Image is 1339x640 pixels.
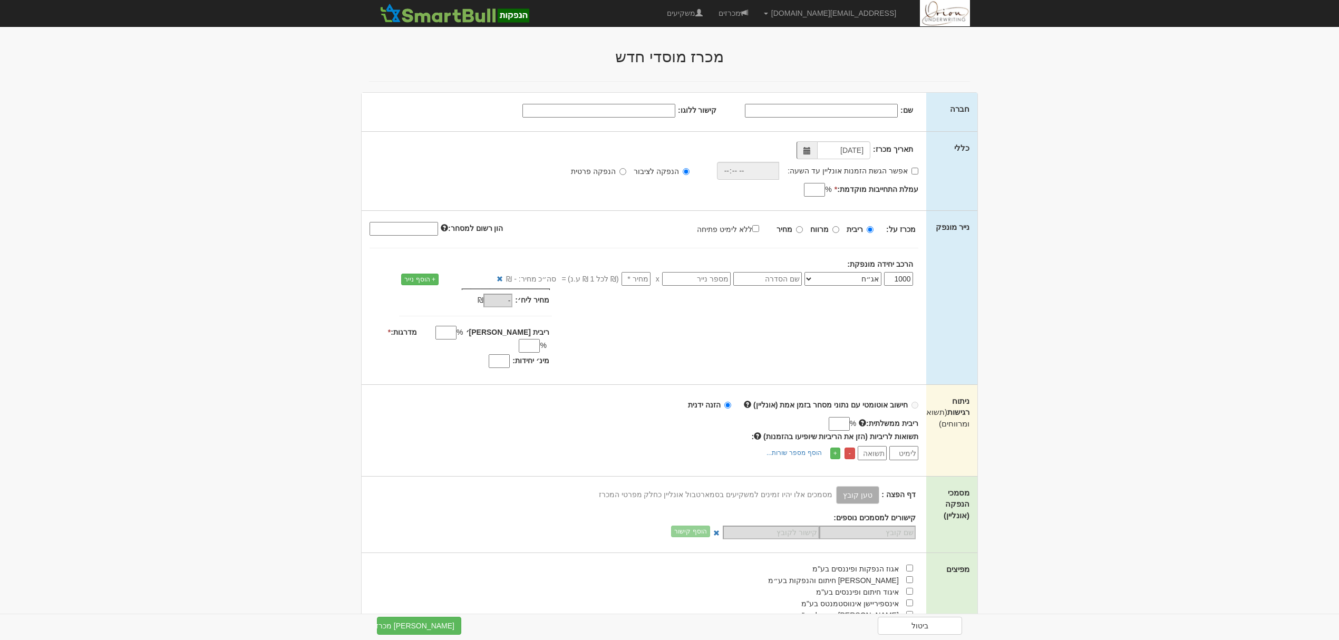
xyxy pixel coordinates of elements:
input: מחיר * [622,272,651,286]
strong: דף הפצה : [881,490,915,499]
span: סה״כ מחיר: - ₪ [506,274,556,284]
a: ביטול [878,617,962,635]
input: הנפקה לציבור [683,168,690,175]
label: קישור ללוגו: [678,105,717,115]
div: ₪ [434,295,516,307]
span: תשואות לריביות (הזן את הריביות שיופיעו בהזמנות) [763,432,918,441]
input: מספר נייר [662,272,731,286]
label: כללי [954,142,969,153]
button: [PERSON_NAME] מכרז [377,617,461,635]
label: מפיצים [946,564,969,575]
input: ריבית [867,226,874,233]
label: מחיר ליח׳: [515,295,549,305]
span: % [457,327,463,337]
label: הנפקה פרטית [571,166,626,177]
input: שם הסדרה [733,272,802,286]
strong: מכרז על: [886,225,916,234]
span: איגוד חיתום ופיננסים בע"מ [816,588,899,596]
span: % [850,418,856,429]
input: מרווח [832,226,839,233]
label: חברה [950,103,969,114]
label: עמלת התחייבות מוקדמת: [835,184,918,195]
img: SmartBull Logo [377,3,532,24]
span: [PERSON_NAME] קפיטל בע"מ [797,611,899,619]
strong: קישורים למסמכים נוספים: [833,513,915,522]
span: % [825,184,831,195]
span: אינספיריישן אינווסטמנטס בע"מ [801,599,899,608]
span: (₪ לכל 1 ₪ ע.נ) [566,274,619,284]
span: אגוז הנפקות ופיננסים בע"מ [812,565,899,573]
input: קישור לקובץ [723,526,819,539]
a: + [830,448,840,459]
label: ללא לימיט פתיחה [697,223,770,235]
strong: מרווח [810,225,829,234]
span: % [540,340,546,351]
label: הון רשום למסחר: [441,223,503,234]
input: מחיר [796,226,803,233]
strong: מחיר [777,225,792,234]
h2: מכרז מוסדי חדש [361,48,978,65]
input: שם קובץ [819,526,916,539]
strong: הזנה ידנית [688,401,721,409]
label: : [751,431,918,442]
label: הנפקה לציבור [634,166,690,177]
input: כמות [884,272,913,286]
input: לימיט [889,446,918,460]
strong: ריבית [847,225,863,234]
a: הוסף מספר שורות... [763,447,825,459]
label: נייר מונפק [936,221,969,232]
input: הזנה ידנית [724,402,731,409]
strong: הרכב יחידה מונפקת: [847,260,913,268]
input: חישוב אוטומטי עם נתוני מסחר בזמן אמת (אונליין) [911,402,918,409]
label: תאריך מכרז: [873,144,913,154]
span: (תשואות ומרווחים) [919,408,969,428]
label: מסמכי הנפקה (אונליין) [934,487,969,521]
label: ריבית ממשלתית: [859,418,918,429]
span: מסמכים אלו יהיו זמינים למשקיעים בסמארטבול אונליין כחלק מפרטי המכרז [599,490,832,499]
input: הנפקה פרטית [619,168,626,175]
label: ריבית [PERSON_NAME]׳ [466,327,549,337]
input: ללא לימיט פתיחה [752,225,759,232]
span: x [656,274,659,284]
strong: חישוב אוטומטי עם נתוני מסחר בזמן אמת (אונליין) [753,401,908,409]
input: אפשר הגשת הזמנות אונליין עד השעה: [911,168,918,174]
label: אפשר הגשת הזמנות אונליין עד השעה: [788,166,918,176]
label: מדרגות: [388,327,417,337]
span: [PERSON_NAME] חיתום והנפקות בע״מ [768,576,899,585]
a: - [845,448,855,459]
label: מינ׳ יחידות: [512,355,549,366]
label: ניתוח רגישות [934,395,969,429]
input: תשואה [858,446,887,460]
label: שם: [900,105,913,115]
span: = [561,274,566,284]
a: + הוסף נייר [401,274,439,285]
